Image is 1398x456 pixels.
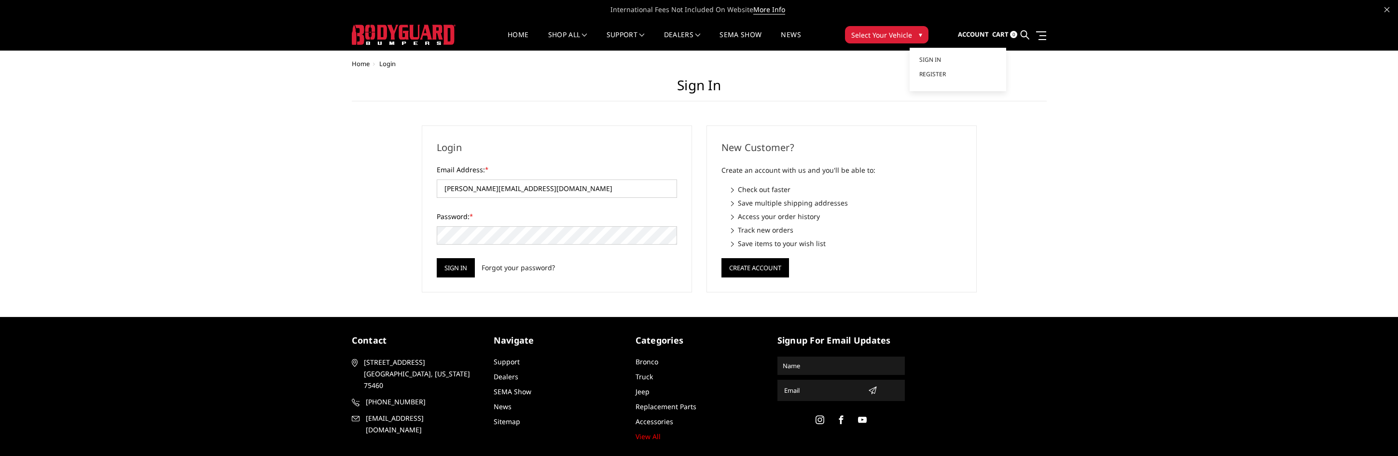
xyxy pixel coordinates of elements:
[919,70,946,78] span: Register
[731,184,962,194] li: Check out faster
[437,211,677,221] label: Password:
[636,334,763,347] h5: Categories
[636,432,661,441] a: View All
[731,211,962,221] li: Access your order history
[607,31,645,50] a: Support
[721,262,789,271] a: Create Account
[352,413,479,436] a: [EMAIL_ADDRESS][DOMAIN_NAME]
[352,25,456,45] img: BODYGUARD BUMPERS
[992,30,1009,39] span: Cart
[437,165,677,175] label: Email Address:
[366,396,478,408] span: [PHONE_NUMBER]
[1010,31,1017,38] span: 0
[494,372,518,381] a: Dealers
[958,30,989,39] span: Account
[636,387,650,396] a: Jeep
[731,225,962,235] li: Track new orders
[919,67,997,82] a: Register
[851,30,912,40] span: Select Your Vehicle
[664,31,701,50] a: Dealers
[731,238,962,249] li: Save items to your wish list
[352,77,1047,101] h1: Sign in
[437,140,677,155] h2: Login
[958,22,989,48] a: Account
[379,59,396,68] span: Login
[364,357,476,391] span: [STREET_ADDRESS] [GEOGRAPHIC_DATA], [US_STATE] 75460
[636,417,673,426] a: Accessories
[352,396,479,408] a: [PHONE_NUMBER]
[780,383,864,398] input: Email
[1350,410,1398,456] iframe: Chat Widget
[636,357,658,366] a: Bronco
[721,140,962,155] h2: New Customer?
[753,5,785,14] a: More Info
[494,334,621,347] h5: Navigate
[720,31,761,50] a: SEMA Show
[494,357,520,366] a: Support
[636,402,696,411] a: Replacement Parts
[779,358,903,373] input: Name
[636,372,653,381] a: Truck
[494,417,520,426] a: Sitemap
[781,31,801,50] a: News
[366,413,478,436] span: [EMAIL_ADDRESS][DOMAIN_NAME]
[437,258,475,277] input: Sign in
[919,53,997,67] a: Sign in
[777,334,905,347] h5: signup for email updates
[494,402,512,411] a: News
[494,387,531,396] a: SEMA Show
[919,29,922,40] span: ▾
[919,55,941,64] span: Sign in
[352,334,479,347] h5: contact
[482,263,555,273] a: Forgot your password?
[508,31,528,50] a: Home
[992,22,1017,48] a: Cart 0
[845,26,928,43] button: Select Your Vehicle
[352,59,370,68] a: Home
[548,31,587,50] a: shop all
[721,258,789,277] button: Create Account
[731,198,962,208] li: Save multiple shipping addresses
[721,165,962,176] p: Create an account with us and you'll be able to:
